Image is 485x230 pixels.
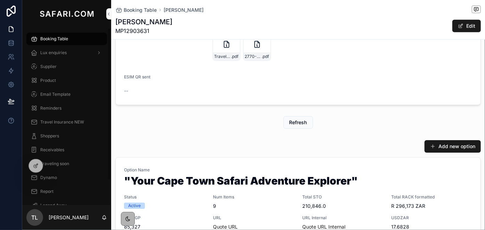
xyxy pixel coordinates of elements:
a: Shoppers [26,130,107,142]
span: .pdf [231,54,239,59]
span: Product [40,78,56,83]
span: 9 [213,203,294,210]
span: 210,846.0 [302,203,383,210]
h1: [PERSON_NAME] [115,17,172,27]
a: Report [26,185,107,198]
span: Refresh [289,119,307,126]
a: [PERSON_NAME] [164,7,204,14]
a: Dynamo [26,171,107,184]
span: MP12903631 [115,27,172,35]
span: ESIM QR sent [124,74,150,79]
span: Email Template [40,92,71,97]
a: Supplier [26,60,107,73]
a: Legend Away [26,199,107,212]
span: Dynamo [40,175,57,180]
span: Booking Table [124,7,157,14]
span: Status [124,194,205,200]
span: Option Name [124,167,472,173]
a: Receivables [26,144,107,156]
span: Total RACK formatted [392,194,472,200]
span: R 296,173 ZAR [392,203,472,210]
span: -- [124,87,128,94]
span: Total STO [302,194,383,200]
span: TL [32,213,38,222]
span: Num Items [213,194,294,200]
span: Booking Table [40,36,68,42]
button: Add new option [425,140,481,153]
span: Travel Insurance NEW [40,119,84,125]
span: Report [40,189,54,194]
a: Traveling soon [26,157,107,170]
h1: "Your Cape Town Safari Adventure Explorer" [124,176,472,189]
a: Lux enquiries [26,46,107,59]
span: Supplier [40,64,57,69]
button: Edit [452,20,481,32]
span: Reminders [40,105,61,111]
a: Booking Table [26,33,107,45]
span: Travelstart-Ticket(ZA13119531) [214,54,231,59]
span: Traveling soon [40,161,69,167]
a: Quote URL [213,224,238,230]
span: Receivables [40,147,64,153]
span: Shoppers [40,133,59,139]
a: Reminders [26,102,107,114]
p: [PERSON_NAME] [49,214,89,221]
span: Total GP [124,215,205,221]
a: Quote URL Internal [302,224,345,230]
span: URL Internal [302,215,383,221]
a: Booking Table [115,7,157,14]
a: Product [26,74,107,87]
span: USDZAR [392,215,472,221]
a: Travel Insurance NEW [26,116,107,128]
span: .pdf [262,54,269,59]
a: Email Template [26,88,107,101]
span: URL [213,215,294,221]
img: App logo [38,8,95,19]
div: scrollable content [22,28,111,205]
button: Refresh [283,116,313,129]
span: Lux enquiries [40,50,67,56]
span: 2770-7325-ZA-2-(1) [245,54,262,59]
span: Legend Away [40,203,67,208]
div: Active [128,203,141,209]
